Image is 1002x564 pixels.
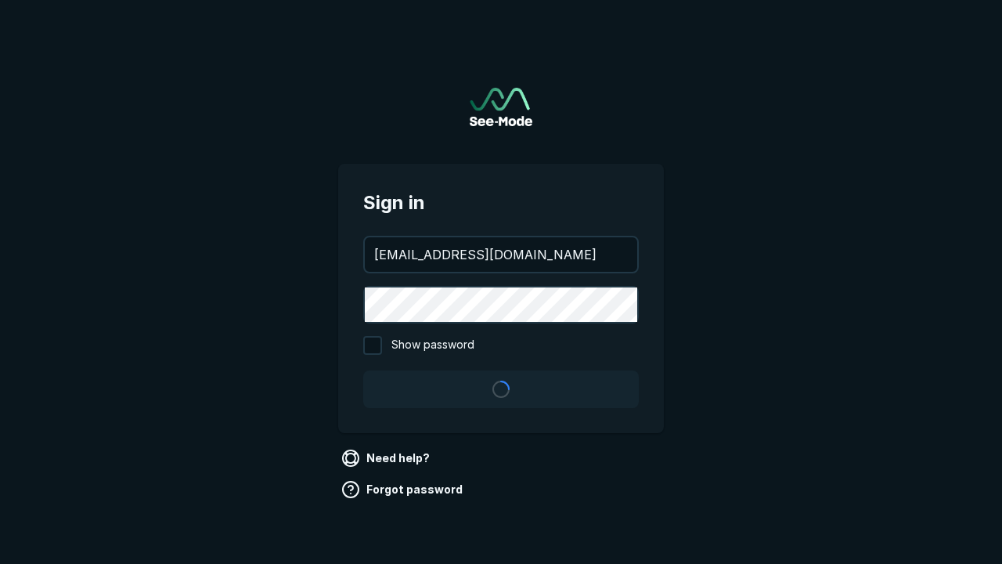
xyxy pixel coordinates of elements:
a: Need help? [338,446,436,471]
span: Sign in [363,189,639,217]
span: Show password [391,336,474,355]
a: Go to sign in [470,88,532,126]
input: your@email.com [365,237,637,272]
a: Forgot password [338,477,469,502]
img: See-Mode Logo [470,88,532,126]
